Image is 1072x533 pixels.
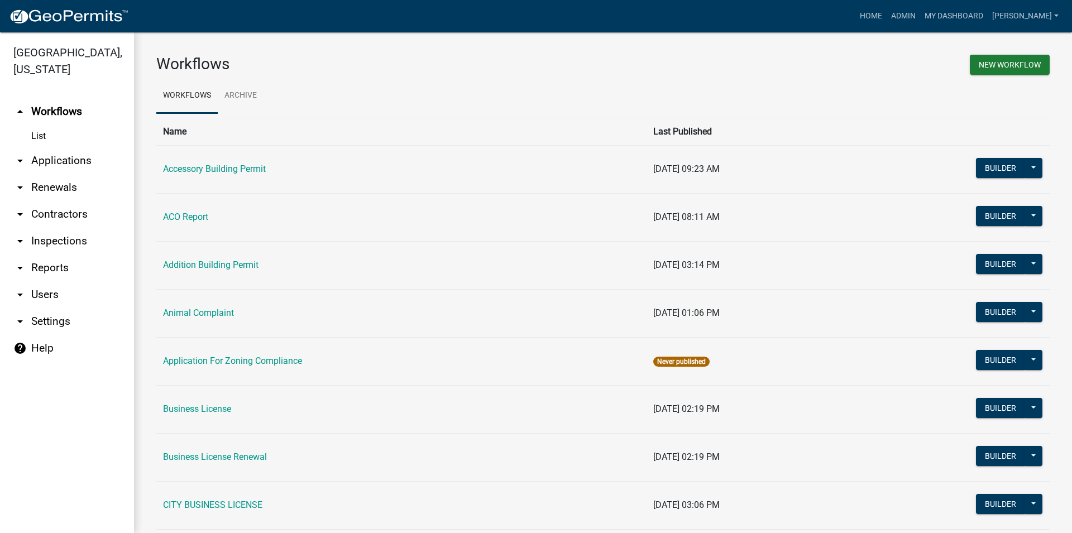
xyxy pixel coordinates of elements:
i: arrow_drop_down [13,315,27,328]
i: arrow_drop_down [13,234,27,248]
a: Accessory Building Permit [163,164,266,174]
th: Name [156,118,647,145]
button: Builder [976,254,1025,274]
button: Builder [976,158,1025,178]
button: Builder [976,350,1025,370]
i: arrow_drop_up [13,105,27,118]
i: help [13,342,27,355]
span: [DATE] 02:19 PM [653,452,720,462]
span: [DATE] 08:11 AM [653,212,720,222]
a: Home [855,6,887,27]
span: Never published [653,357,710,367]
span: [DATE] 02:19 PM [653,404,720,414]
a: Archive [218,78,264,114]
a: My Dashboard [920,6,988,27]
a: CITY BUSINESS LICENSE [163,500,262,510]
a: ACO Report [163,212,208,222]
i: arrow_drop_down [13,261,27,275]
a: Application For Zoning Compliance [163,356,302,366]
button: Builder [976,398,1025,418]
i: arrow_drop_down [13,181,27,194]
a: Business License Renewal [163,452,267,462]
a: [PERSON_NAME] [988,6,1063,27]
span: [DATE] 09:23 AM [653,164,720,174]
button: Builder [976,446,1025,466]
i: arrow_drop_down [13,208,27,221]
button: New Workflow [970,55,1050,75]
i: arrow_drop_down [13,288,27,301]
a: Addition Building Permit [163,260,259,270]
button: Builder [976,494,1025,514]
th: Last Published [647,118,847,145]
button: Builder [976,302,1025,322]
a: Business License [163,404,231,414]
h3: Workflows [156,55,595,74]
span: [DATE] 03:14 PM [653,260,720,270]
a: Animal Complaint [163,308,234,318]
span: [DATE] 01:06 PM [653,308,720,318]
span: [DATE] 03:06 PM [653,500,720,510]
a: Admin [887,6,920,27]
i: arrow_drop_down [13,154,27,167]
a: Workflows [156,78,218,114]
button: Builder [976,206,1025,226]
